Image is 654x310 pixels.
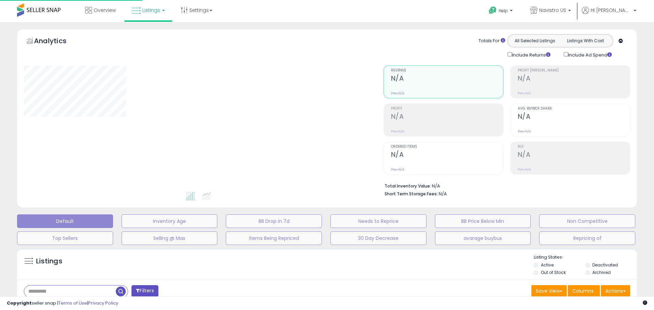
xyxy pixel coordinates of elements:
h2: N/A [518,113,630,122]
span: Hi [PERSON_NAME] [591,7,632,14]
button: Inventory Age [122,214,218,228]
small: Prev: N/A [391,167,404,172]
h2: N/A [391,151,503,160]
i: Get Help [488,6,497,15]
a: Hi [PERSON_NAME] [582,7,636,22]
div: Include Returns [502,51,559,59]
strong: Copyright [7,300,32,306]
button: Default [17,214,113,228]
span: Navistro US [539,7,566,14]
b: Short Term Storage Fees: [385,191,438,197]
button: Repricing of [539,231,635,245]
h2: N/A [518,75,630,84]
button: Items Being Repriced [226,231,322,245]
span: Profit [PERSON_NAME] [518,69,630,72]
button: Selling @ Max [122,231,218,245]
span: Listings [142,7,160,14]
button: Top Sellers [17,231,113,245]
button: Needs to Reprice [330,214,426,228]
small: Prev: N/A [391,91,404,95]
span: Ordered Items [391,145,503,149]
button: BB Price Below Min [435,214,531,228]
div: seller snap | | [7,300,118,307]
span: Revenue [391,69,503,72]
button: Non Competitive [539,214,635,228]
button: Listings With Cost [560,36,611,45]
div: Include Ad Spend [559,51,623,59]
span: ROI [518,145,630,149]
li: N/A [385,181,625,190]
span: Avg. Buybox Share [518,107,630,111]
button: 30 Day Decrease [330,231,426,245]
small: Prev: N/A [518,91,531,95]
h2: N/A [391,75,503,84]
div: Totals For [479,38,505,44]
button: All Selected Listings [510,36,560,45]
small: Prev: N/A [391,129,404,133]
h5: Analytics [34,36,80,47]
small: Prev: N/A [518,167,531,172]
span: Overview [94,7,116,14]
b: Total Inventory Value: [385,183,431,189]
button: BB Drop in 7d [226,214,322,228]
span: Profit [391,107,503,111]
a: Help [483,1,519,22]
span: Help [499,8,508,14]
h2: N/A [518,151,630,160]
span: N/A [439,191,447,197]
h2: N/A [391,113,503,122]
button: avarage buybux [435,231,531,245]
small: Prev: N/A [518,129,531,133]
